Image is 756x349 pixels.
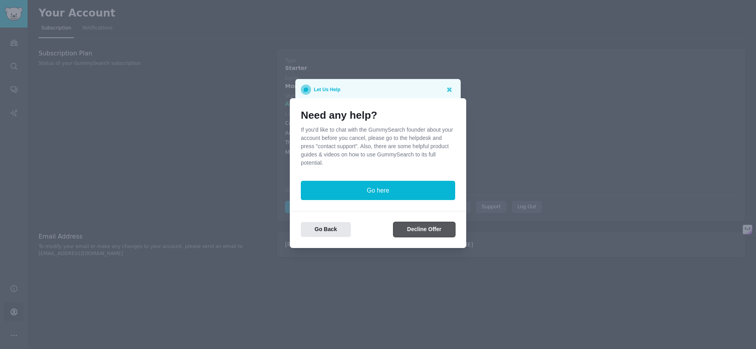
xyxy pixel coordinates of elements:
h1: Need any help? [301,109,455,122]
p: Let Us Help [314,84,340,95]
button: Go here [301,181,455,200]
button: Decline Offer [393,222,455,237]
p: If you'd like to chat with the GummySearch founder about your account before you cancel, please g... [301,126,455,167]
button: Go Back [301,222,351,237]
